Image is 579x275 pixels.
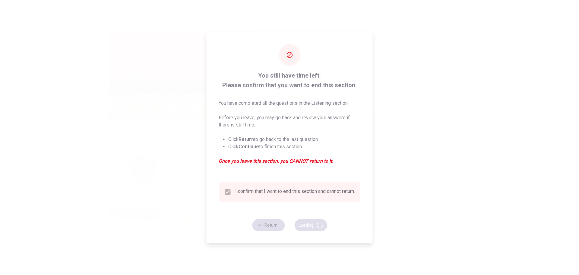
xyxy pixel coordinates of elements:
[219,71,361,90] span: You still have time left. Please confirm that you want to end this section.
[252,219,285,231] button: Return
[219,114,361,129] p: Before you leave, you may go back and review your answers if there is still time.
[235,188,355,196] div: I confirm that I want to end this section and cannot return.
[219,158,361,165] em: Once you leave this section, you CANNOT return to it.
[228,143,361,150] li: Click to finish this section.
[219,100,361,107] p: You have completed all the questions in the Listening section.
[239,136,254,142] strong: Return
[294,219,327,231] button: Loading
[239,144,259,149] strong: Continue
[228,136,361,143] li: Click to go back to the last question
